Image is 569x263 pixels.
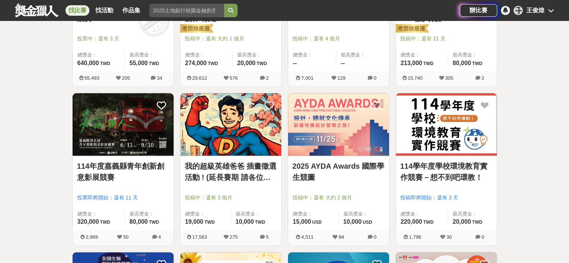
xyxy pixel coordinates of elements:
[293,35,385,43] span: 投稿中：還有 4 個月
[514,6,523,15] div: 王
[129,218,148,225] span: 80,000
[301,75,313,81] span: 7,001
[257,61,267,66] span: TWD
[409,234,421,240] span: 1,796
[339,234,344,240] span: 84
[230,75,238,81] span: 576
[236,218,254,225] span: 10,000
[481,234,484,240] span: 0
[119,5,143,16] a: 作品集
[453,51,492,59] span: 最高獎金：
[123,234,128,240] span: 50
[92,5,116,16] a: 找活動
[374,234,376,240] span: 0
[472,220,482,225] span: TWD
[445,75,453,81] span: 305
[401,60,422,66] span: 213,000
[185,35,277,43] span: 投稿中：還有 大約 1 個月
[400,194,492,202] span: 投稿即將開始：還有 3 天
[337,75,346,81] span: 129
[185,210,226,218] span: 總獎金：
[192,75,207,81] span: 29,612
[149,220,159,225] span: TWD
[77,35,169,43] span: 投票中：還有 3 天
[293,51,332,59] span: 總獎金：
[293,194,385,202] span: 投稿中：還有 大約 2 個月
[293,218,311,225] span: 15,000
[85,75,100,81] span: 55,493
[453,210,492,218] span: 最高獎金：
[460,4,497,17] a: 辦比賽
[129,210,169,218] span: 最高獎金：
[288,93,389,156] img: Cover Image
[401,210,443,218] span: 總獎金：
[77,160,169,183] a: 114年度嘉義縣青年創新創意影展競賽
[400,160,492,183] a: 114學年度學校環境教育實作競賽－想不到吧環教！
[343,210,385,218] span: 最高獎金：
[374,75,376,81] span: 0
[526,6,544,15] div: 王俊煌
[77,210,120,218] span: 總獎金：
[100,61,110,66] span: TWD
[129,51,169,59] span: 最高獎金：
[401,218,422,225] span: 220,000
[122,75,130,81] span: 205
[77,218,99,225] span: 320,000
[86,234,98,240] span: 2,969
[293,160,385,183] a: 2025 AYDA Awards 國際學生競圖
[341,51,385,59] span: 最高獎金：
[408,75,423,81] span: 15,740
[185,218,204,225] span: 19,000
[301,234,313,240] span: 4,511
[453,218,471,225] span: 20,000
[129,60,148,66] span: 55,000
[77,194,169,202] span: 投票即將開始：還有 11 天
[65,5,89,16] a: 找比賽
[158,234,161,240] span: 4
[423,61,433,66] span: TWD
[73,93,174,156] img: Cover Image
[192,234,207,240] span: 17,563
[185,60,207,66] span: 274,000
[481,75,484,81] span: 2
[343,218,362,225] span: 10,000
[185,194,277,202] span: 投稿中：還有 3 個月
[293,60,297,66] span: --
[77,60,99,66] span: 640,000
[362,220,372,225] span: USD
[237,51,277,59] span: 最高獎金：
[149,61,159,66] span: TWD
[157,75,162,81] span: 34
[237,60,256,66] span: 20,000
[179,24,213,34] img: 老闆娘嚴選
[293,210,334,218] span: 總獎金：
[341,60,345,66] span: --
[266,234,269,240] span: 5
[472,61,482,66] span: TWD
[394,24,429,34] img: 老闆娘嚴選
[401,51,443,59] span: 總獎金：
[236,210,277,218] span: 最高獎金：
[446,234,452,240] span: 30
[312,220,321,225] span: USD
[204,220,214,225] span: TWD
[266,75,269,81] span: 2
[77,51,120,59] span: 總獎金：
[255,220,265,225] span: TWD
[100,220,110,225] span: TWD
[185,160,277,183] a: 我的超級英雄爸爸 插畫徵選活動 ! (延長賽期 請各位踴躍參與)
[208,61,218,66] span: TWD
[400,35,492,43] span: 投稿中：還有 21 天
[180,93,281,156] img: Cover Image
[230,234,238,240] span: 275
[149,4,224,17] input: 2025土地銀行校園金融創意挑戰賽：從你出發 開啟智慧金融新頁
[453,60,471,66] span: 80,000
[185,51,228,59] span: 總獎金：
[396,93,497,156] img: Cover Image
[423,220,433,225] span: TWD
